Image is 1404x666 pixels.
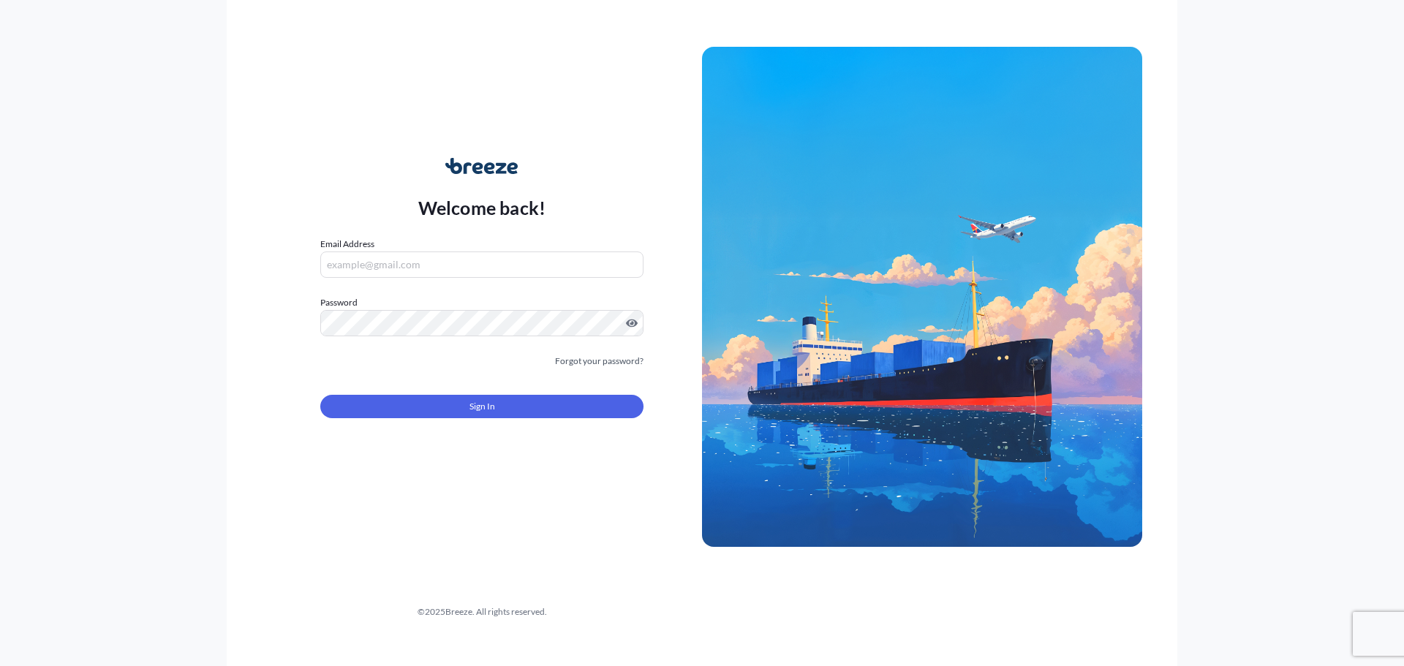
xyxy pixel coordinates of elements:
div: © 2025 Breeze. All rights reserved. [262,605,702,619]
label: Password [320,295,643,310]
p: Welcome back! [418,196,546,219]
label: Email Address [320,237,374,251]
input: example@gmail.com [320,251,643,278]
button: Show password [626,317,638,329]
img: Ship illustration [702,47,1142,547]
span: Sign In [469,399,495,414]
a: Forgot your password? [555,354,643,368]
button: Sign In [320,395,643,418]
